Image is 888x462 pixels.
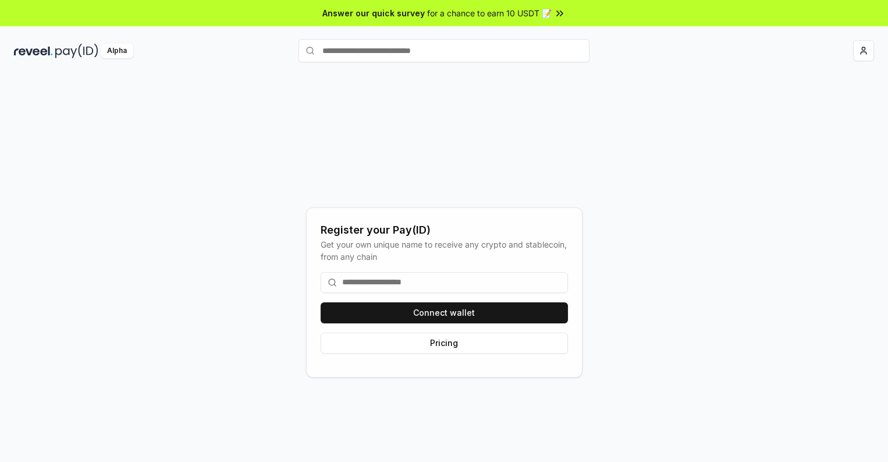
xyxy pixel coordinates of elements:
div: Register your Pay(ID) [321,222,568,238]
button: Connect wallet [321,302,568,323]
span: for a chance to earn 10 USDT 📝 [427,7,552,19]
div: Get your own unique name to receive any crypto and stablecoin, from any chain [321,238,568,263]
div: Alpha [101,44,133,58]
img: pay_id [55,44,98,58]
button: Pricing [321,333,568,354]
span: Answer our quick survey [322,7,425,19]
img: reveel_dark [14,44,53,58]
